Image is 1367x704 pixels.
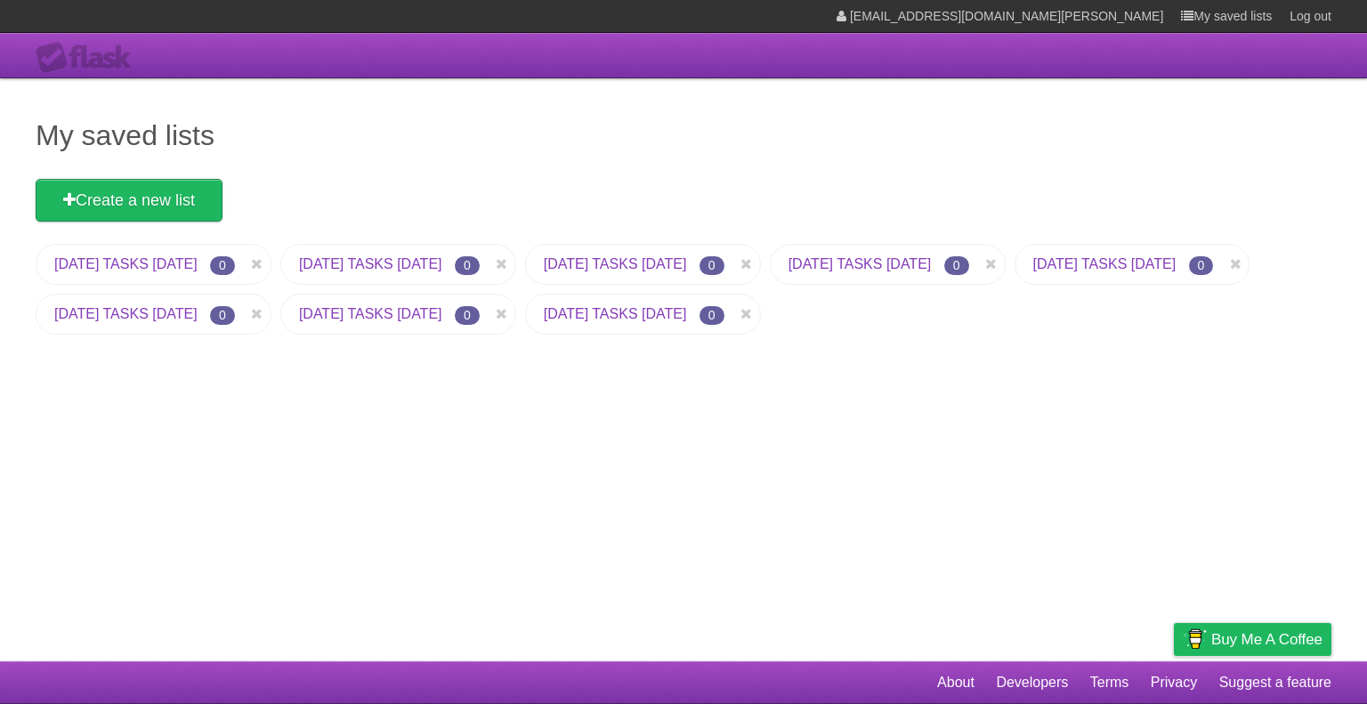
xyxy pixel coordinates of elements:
a: Terms [1090,666,1129,700]
span: 0 [455,256,480,275]
span: 0 [210,306,235,325]
a: [DATE] TASKS [DATE] [54,256,198,271]
a: Buy me a coffee [1174,623,1331,656]
span: 0 [944,256,969,275]
span: 0 [455,306,480,325]
a: [DATE] TASKS [DATE] [1033,256,1177,271]
a: Create a new list [36,179,222,222]
div: Flask [36,42,142,74]
h1: My saved lists [36,114,1331,157]
a: [DATE] TASKS [DATE] [299,306,442,321]
a: Developers [996,666,1068,700]
a: [DATE] TASKS [DATE] [544,306,687,321]
span: 0 [1189,256,1214,275]
a: [DATE] TASKS [DATE] [299,256,442,271]
a: [DATE] TASKS [DATE] [54,306,198,321]
span: 0 [700,306,724,325]
a: Privacy [1151,666,1197,700]
span: 0 [210,256,235,275]
a: [DATE] TASKS [DATE] [544,256,687,271]
img: Buy me a coffee [1183,624,1207,654]
span: 0 [700,256,724,275]
a: Suggest a feature [1219,666,1331,700]
a: About [937,666,975,700]
span: Buy me a coffee [1211,624,1323,655]
a: [DATE] TASKS [DATE] [789,256,932,271]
